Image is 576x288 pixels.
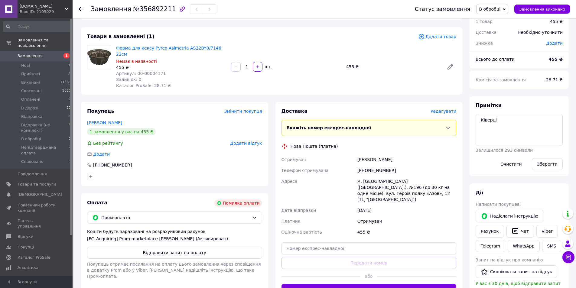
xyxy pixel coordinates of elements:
[21,145,69,156] span: Непідтверджена оплата
[356,227,457,238] div: 455 ₴
[287,125,371,130] span: Вкажіть номер експрес-накладної
[476,202,521,207] span: Написати покупцеві
[476,19,493,24] span: 1 товар
[281,242,457,254] input: Номер експрес-накладної
[62,88,71,94] span: 5830
[69,114,71,119] span: 0
[67,105,71,111] span: 20
[508,240,539,252] a: WhatsApp
[281,157,306,162] span: Отримувач
[476,57,515,62] span: Всього до сплати
[21,136,41,142] span: В обробці
[133,5,176,13] span: №356892211
[476,210,543,222] button: Надіслати інструкцію
[476,77,526,82] span: Комісія за замовлення
[263,64,273,70] div: шт.
[476,240,505,252] a: Telegram
[18,244,34,250] span: Покупці
[87,262,261,279] span: Покупець отримає посилання на оплату цього замовлення через сповіщення в додатку Prom або у Viber...
[21,97,40,102] span: Оплачені
[356,205,457,216] div: [DATE]
[214,199,262,207] div: Помилка оплати
[356,216,457,227] div: Отримувач
[18,53,43,59] span: Замовлення
[519,7,565,11] span: Замовлення виконано
[87,200,107,205] span: Оплата
[18,275,56,286] span: Інструменти веб-майстра та SEO
[21,105,38,111] span: В дорозі
[281,179,298,184] span: Адреса
[93,162,132,168] div: [PHONE_NUMBER]
[230,141,262,146] span: Додати відгук
[549,57,563,62] b: 455 ₴
[93,141,123,146] span: Без рейтингу
[87,228,262,242] div: Кошти будуть зараховані на розрахунковий рахунок
[514,5,570,14] button: Замовлення виконано
[18,234,33,239] span: Відгуки
[116,83,171,88] span: Каталог ProSale: 28.71 ₴
[550,18,563,24] div: 455 ₴
[101,214,250,221] span: Пром-оплата
[344,63,442,71] div: 455 ₴
[281,108,308,114] span: Доставка
[281,208,316,213] span: Дата відправки
[21,71,40,77] span: Прийняті
[20,4,65,9] span: dellux.com.ua
[18,265,38,270] span: Аналітика
[21,122,69,133] span: Відправка (не комплект)
[93,152,110,157] span: Додати
[536,225,558,238] a: Viber
[418,33,456,40] span: Додати товар
[476,41,493,46] span: Знижка
[87,108,114,114] span: Покупець
[476,225,504,238] button: Рахунок
[18,255,50,260] span: Каталог ProSale
[21,159,43,164] span: Спаковано
[546,77,563,82] span: 28.71 ₴
[69,63,71,68] span: 1
[18,202,56,213] span: Показники роботи компанії
[69,97,71,102] span: 0
[21,63,30,68] span: Нові
[116,46,221,57] a: Форма для кексу Pyrex Asimetria AS22BY0/7146 22см
[116,71,166,76] span: Артикул: 00-00004171
[18,37,73,48] span: Замовлення та повідомлення
[79,6,83,12] div: Повернутися назад
[116,77,142,82] span: Залишок: 0
[69,159,71,164] span: 3
[289,143,340,149] div: Нова Пошта (платна)
[3,21,71,32] input: Пошук
[18,171,47,177] span: Повідомлення
[116,59,157,64] span: Немає в наявності
[356,176,457,205] div: м. [GEOGRAPHIC_DATA] ([GEOGRAPHIC_DATA].), №196 (до 30 кг на одне місце): вул. Героїв полку «Азов...
[116,64,226,70] div: 455 ₴
[21,114,42,119] span: Відправка
[69,136,71,142] span: 0
[431,109,456,114] span: Редагувати
[18,192,62,197] span: [DEMOGRAPHIC_DATA]
[281,230,322,235] span: Оціночна вартість
[281,168,329,173] span: Телефон отримувача
[87,120,122,125] a: [PERSON_NAME]
[495,158,527,170] button: Очистити
[69,122,71,133] span: 4
[60,80,71,85] span: 17563
[87,34,155,39] span: Товари в замовленні (1)
[87,128,156,135] div: 1 замовлення у вас на 455 ₴
[546,41,563,46] span: Додати
[21,88,42,94] span: Скасовані
[356,165,457,176] div: [PHONE_NUMBER]
[224,109,262,114] span: Змінити покупця
[479,7,500,11] span: В обробці
[476,265,557,278] button: Скопіювати запит на відгук
[506,225,534,238] button: Чат
[63,53,70,58] span: 1
[476,102,502,108] span: Примітки
[360,273,378,279] span: або
[21,80,40,85] span: Виконані
[514,26,566,39] div: Необхідно уточнити
[20,9,73,15] div: Ваш ID: 2195029
[281,219,301,224] span: Платник
[476,148,533,153] span: Залишилося 293 символи
[476,190,483,196] span: Дії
